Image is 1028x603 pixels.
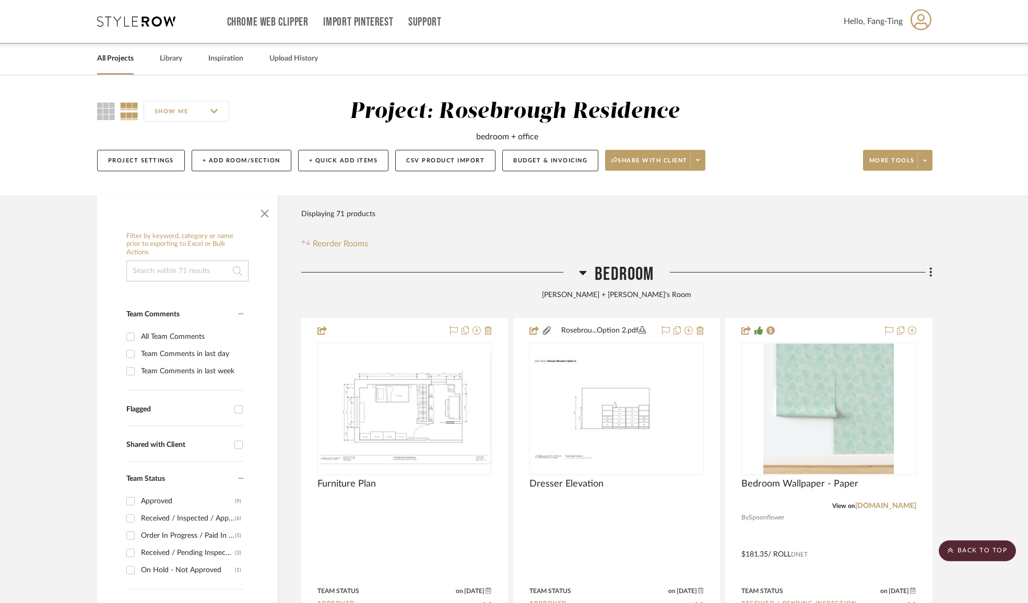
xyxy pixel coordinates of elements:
[595,263,654,286] span: Bedroom
[476,131,538,143] div: bedroom + office
[269,52,318,66] a: Upload History
[318,343,491,475] div: 0
[141,346,241,362] div: Team Comments in last day
[611,157,688,172] span: Share with client
[317,586,359,596] div: Team Status
[208,52,243,66] a: Inspiration
[141,493,235,510] div: Approved
[350,101,680,123] div: Project: Rosebrough Residence
[395,150,495,171] button: CSV Product Import
[939,540,1016,561] scroll-to-top-button: BACK TO TOP
[301,204,375,224] div: Displaying 71 products
[141,510,235,527] div: Received / Inspected / Approved
[529,586,571,596] div: Team Status
[741,586,783,596] div: Team Status
[301,290,932,301] div: [PERSON_NAME] + [PERSON_NAME]'s Room
[844,15,903,28] span: Hello, Fang-Ting
[863,150,932,171] button: More tools
[254,201,275,222] button: Close
[141,527,235,544] div: Order In Progress / Paid In Full w/ Freight, No Balance due
[160,52,182,66] a: Library
[502,150,598,171] button: Budget & Invoicing
[235,527,241,544] div: (5)
[235,510,241,527] div: (6)
[126,475,165,482] span: Team Status
[605,150,705,171] button: Share with client
[301,238,369,250] button: Reorder Rooms
[763,344,894,474] img: Bedroom Wallpaper - Paper
[463,587,486,595] span: [DATE]
[530,353,703,464] img: Dresser Elevation
[227,18,309,27] a: Chrome Web Clipper
[552,325,655,337] button: Rosebrou...Option 2.pdf
[741,513,749,523] span: By
[126,311,180,318] span: Team Comments
[141,363,241,380] div: Team Comments in last week
[235,545,241,561] div: (3)
[298,150,389,171] button: + Quick Add Items
[97,52,134,66] a: All Projects
[235,493,241,510] div: (9)
[126,261,249,281] input: Search within 71 results
[126,405,229,414] div: Flagged
[323,18,393,27] a: Import Pinterest
[832,503,855,509] span: View on
[317,478,376,490] span: Furniture Plan
[192,150,291,171] button: + Add Room/Section
[126,441,229,450] div: Shared with Client
[741,478,858,490] span: Bedroom Wallpaper - Paper
[126,232,249,257] h6: Filter by keyword, category or name prior to exporting to Excel or Bulk Actions
[318,353,491,464] img: Furniture Plan
[529,478,604,490] span: Dresser Elevation
[235,562,241,578] div: (1)
[141,545,235,561] div: Received / Pending Inspection
[676,587,698,595] span: [DATE]
[141,328,241,345] div: All Team Comments
[855,502,916,510] a: [DOMAIN_NAME]
[869,157,915,172] span: More tools
[888,587,910,595] span: [DATE]
[408,18,441,27] a: Support
[880,588,888,594] span: on
[313,238,368,250] span: Reorder Rooms
[97,150,185,171] button: Project Settings
[668,588,676,594] span: on
[456,588,463,594] span: on
[749,513,784,523] span: Spoonflower
[141,562,235,578] div: On Hold - Not Approved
